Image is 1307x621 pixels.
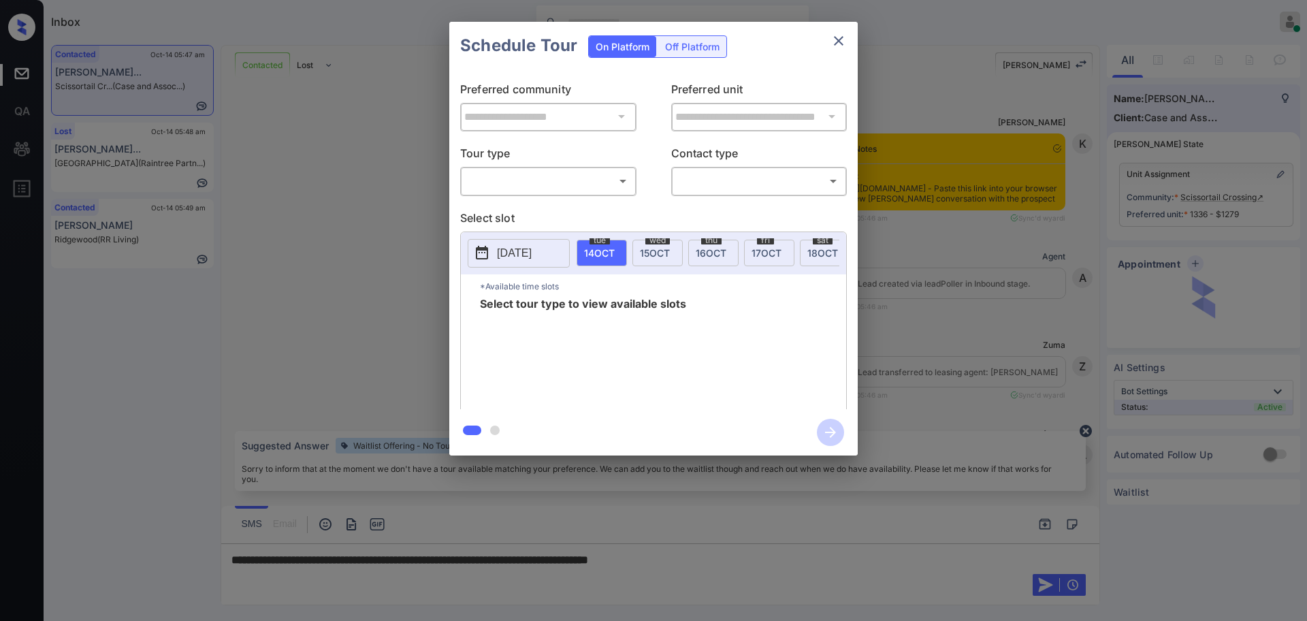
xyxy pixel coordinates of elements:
div: On Platform [589,36,656,57]
button: close [825,27,852,54]
h2: Schedule Tour [449,22,588,69]
div: date-select [800,240,850,266]
span: wed [645,236,670,244]
p: Tour type [460,144,636,166]
div: date-select [744,240,794,266]
span: thu [701,236,722,244]
p: [DATE] [497,244,532,261]
p: Select slot [460,209,847,231]
p: *Available time slots [480,274,846,298]
span: 15 OCT [640,247,670,259]
span: Select tour type to view available slots [480,298,686,407]
span: 16 OCT [696,247,726,259]
span: sat [813,236,833,244]
div: date-select [577,240,627,266]
span: 17 OCT [752,247,781,259]
span: 14 OCT [584,247,615,259]
div: date-select [688,240,739,266]
p: Preferred community [460,80,636,102]
span: tue [590,236,610,244]
span: 18 OCT [807,247,838,259]
div: Off Platform [658,36,726,57]
div: date-select [632,240,683,266]
span: fri [757,236,774,244]
p: Contact type [671,144,848,166]
p: Preferred unit [671,80,848,102]
button: [DATE] [468,238,570,267]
